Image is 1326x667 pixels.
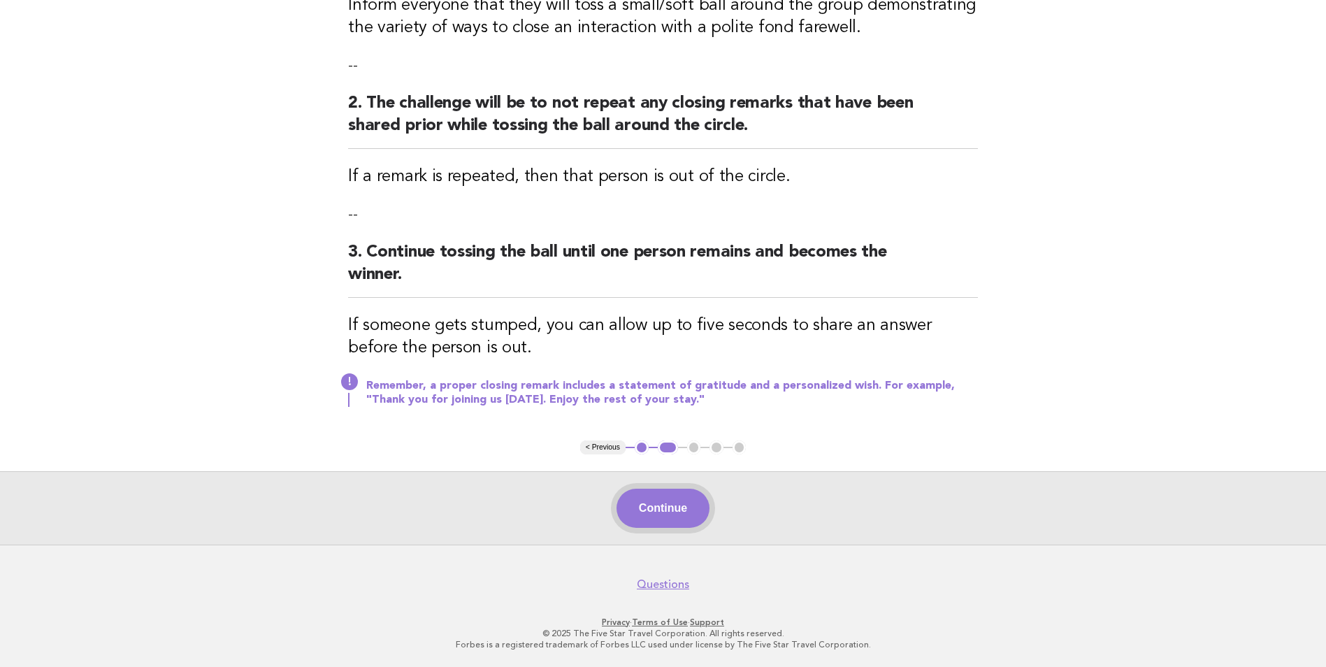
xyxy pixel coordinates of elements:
[690,617,724,627] a: Support
[348,56,978,76] p: --
[236,639,1091,650] p: Forbes is a registered trademark of Forbes LLC used under license by The Five Star Travel Corpora...
[632,617,688,627] a: Terms of Use
[580,440,626,454] button: < Previous
[348,241,978,298] h2: 3. Continue tossing the ball until one person remains and becomes the winner.
[617,489,709,528] button: Continue
[348,166,978,188] h3: If a remark is repeated, then that person is out of the circle.
[637,578,689,591] a: Questions
[602,617,630,627] a: Privacy
[635,440,649,454] button: 1
[348,92,978,149] h2: 2. The challenge will be to not repeat any closing remarks that have been shared prior while toss...
[348,205,978,224] p: --
[236,628,1091,639] p: © 2025 The Five Star Travel Corporation. All rights reserved.
[658,440,678,454] button: 2
[348,315,978,359] h3: If someone gets stumped, you can allow up to five seconds to share an answer before the person is...
[366,379,978,407] p: Remember, a proper closing remark includes a statement of gratitude and a personalized wish. For ...
[236,617,1091,628] p: · ·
